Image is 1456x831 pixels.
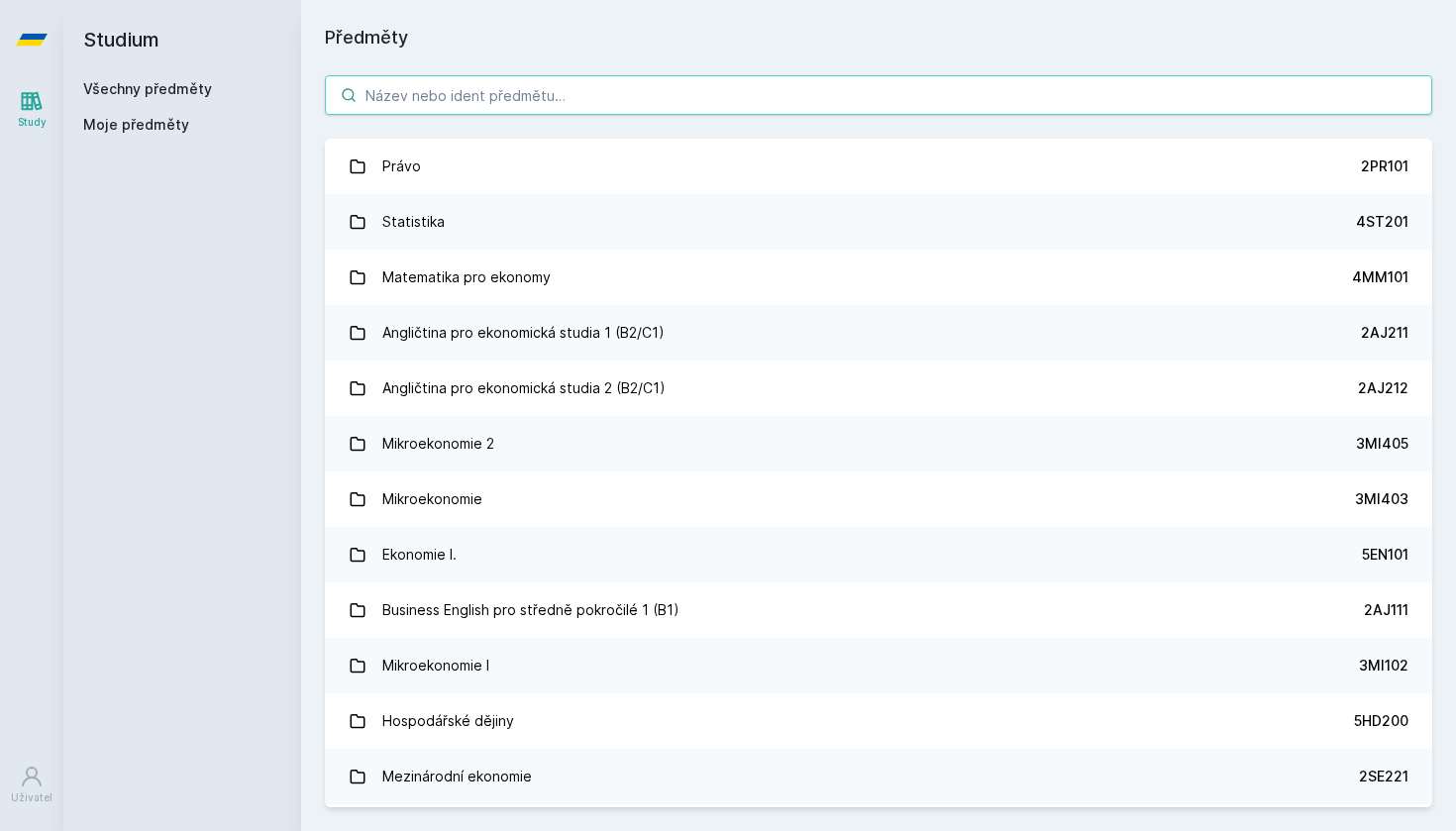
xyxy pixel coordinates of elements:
[325,139,1432,194] a: Právo 2PR101
[325,24,1432,52] h1: Předměty
[325,471,1432,527] a: Mikroekonomie 3MI403
[1355,489,1408,509] div: 3MI403
[382,701,514,741] div: Hospodářské dějiny
[1361,156,1408,176] div: 2PR101
[1359,656,1408,675] div: 3MI102
[325,638,1432,693] a: Mikroekonomie I 3MI102
[325,582,1432,638] a: Business English pro středně pokročilé 1 (B1) 2AJ111
[325,305,1432,361] a: Angličtina pro ekonomická studia 1 (B2/C1) 2AJ211
[1364,600,1408,620] div: 2AJ111
[1356,212,1408,232] div: 4ST201
[1354,711,1408,731] div: 5HD200
[382,313,665,353] div: Angličtina pro ekonomická studia 1 (B2/C1)
[382,368,666,408] div: Angličtina pro ekonomická studia 2 (B2/C1)
[382,147,421,186] div: Právo
[11,790,52,805] div: Uživatel
[83,80,212,97] a: Všechny předměty
[325,75,1432,115] input: Název nebo ident předmětu…
[382,646,489,685] div: Mikroekonomie I
[325,194,1432,250] a: Statistika 4ST201
[325,250,1432,305] a: Matematika pro ekonomy 4MM101
[1352,267,1408,287] div: 4MM101
[1359,767,1408,786] div: 2SE221
[83,115,189,135] span: Moje předměty
[1358,378,1408,398] div: 2AJ212
[382,258,551,297] div: Matematika pro ekonomy
[382,535,457,574] div: Ekonomie I.
[325,361,1432,416] a: Angličtina pro ekonomická studia 2 (B2/C1) 2AJ212
[1361,323,1408,343] div: 2AJ211
[1356,434,1408,454] div: 3MI405
[382,479,482,519] div: Mikroekonomie
[382,424,494,464] div: Mikroekonomie 2
[382,757,532,796] div: Mezinárodní ekonomie
[325,416,1432,471] a: Mikroekonomie 2 3MI405
[1362,545,1408,565] div: 5EN101
[325,527,1432,582] a: Ekonomie I. 5EN101
[4,755,59,815] a: Uživatel
[325,693,1432,749] a: Hospodářské dějiny 5HD200
[325,749,1432,804] a: Mezinárodní ekonomie 2SE221
[4,79,59,140] a: Study
[382,590,679,630] div: Business English pro středně pokročilé 1 (B1)
[382,202,445,242] div: Statistika
[18,115,47,130] div: Study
